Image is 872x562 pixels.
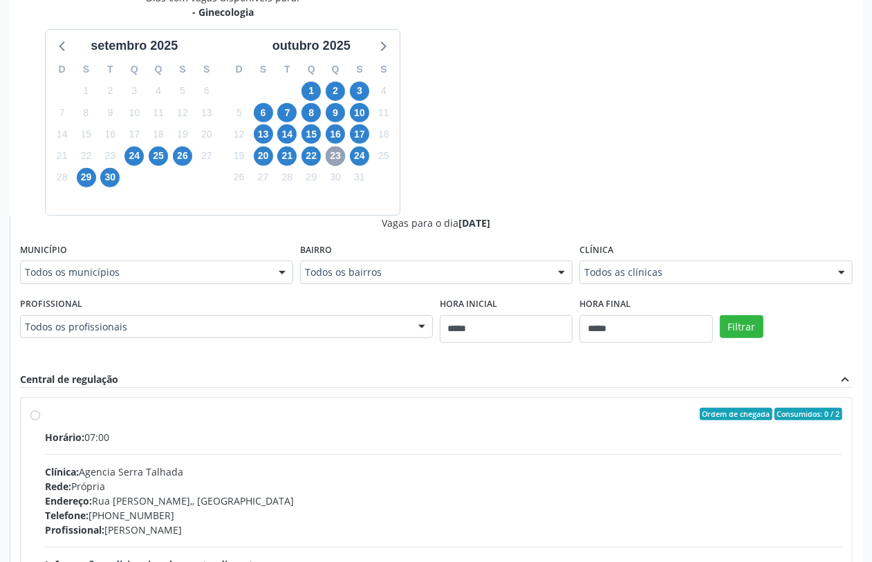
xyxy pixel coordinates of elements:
[149,103,168,122] span: quinta-feira, 11 de setembro de 2025
[45,431,84,444] span: Horário:
[774,408,842,420] span: Consumidos: 0 / 2
[50,59,74,80] div: D
[171,59,195,80] div: S
[173,124,192,144] span: sexta-feira, 19 de setembro de 2025
[254,103,273,122] span: segunda-feira, 6 de outubro de 2025
[374,82,393,101] span: sábado, 4 de outubro de 2025
[122,59,147,80] div: Q
[45,508,842,523] div: [PHONE_NUMBER]
[98,59,122,80] div: T
[53,103,72,122] span: domingo, 7 de setembro de 2025
[230,103,249,122] span: domingo, 5 de outubro de 2025
[254,147,273,166] span: segunda-feira, 20 de outubro de 2025
[45,494,842,508] div: Rua [PERSON_NAME],, [GEOGRAPHIC_DATA]
[197,103,216,122] span: sábado, 13 de setembro de 2025
[53,168,72,187] span: domingo, 28 de setembro de 2025
[173,103,192,122] span: sexta-feira, 12 de setembro de 2025
[230,168,249,187] span: domingo, 26 de outubro de 2025
[302,103,321,122] span: quarta-feira, 8 de outubro de 2025
[326,147,345,166] span: quinta-feira, 23 de outubro de 2025
[277,168,297,187] span: terça-feira, 28 de outubro de 2025
[302,147,321,166] span: quarta-feira, 22 de outubro de 2025
[350,147,369,166] span: sexta-feira, 24 de outubro de 2025
[20,294,82,315] label: Profissional
[124,147,144,166] span: quarta-feira, 24 de setembro de 2025
[85,37,183,55] div: setembro 2025
[45,523,842,537] div: [PERSON_NAME]
[45,465,79,478] span: Clínica:
[20,216,853,230] div: Vagas para o dia
[230,124,249,144] span: domingo, 12 de outubro de 2025
[277,147,297,166] span: terça-feira, 21 de outubro de 2025
[350,168,369,187] span: sexta-feira, 31 de outubro de 2025
[227,59,251,80] div: D
[837,372,853,387] i: expand_less
[146,5,299,19] div: - Ginecologia
[374,124,393,144] span: sábado, 18 de outubro de 2025
[45,509,89,522] span: Telefone:
[77,124,96,144] span: segunda-feira, 15 de setembro de 2025
[305,265,545,279] span: Todos os bairros
[440,294,497,315] label: Hora inicial
[45,430,842,444] div: 07:00
[230,147,249,166] span: domingo, 19 de outubro de 2025
[20,240,67,261] label: Município
[275,59,299,80] div: T
[277,124,297,144] span: terça-feira, 14 de outubro de 2025
[45,523,104,536] span: Profissional:
[251,59,275,80] div: S
[579,294,631,315] label: Hora final
[77,103,96,122] span: segunda-feira, 8 de setembro de 2025
[194,59,219,80] div: S
[579,240,613,261] label: Clínica
[197,147,216,166] span: sábado, 27 de setembro de 2025
[277,103,297,122] span: terça-feira, 7 de outubro de 2025
[299,59,324,80] div: Q
[77,168,96,187] span: segunda-feira, 29 de setembro de 2025
[100,168,120,187] span: terça-feira, 30 de setembro de 2025
[350,124,369,144] span: sexta-feira, 17 de outubro de 2025
[459,216,491,230] span: [DATE]
[149,147,168,166] span: quinta-feira, 25 de setembro de 2025
[77,147,96,166] span: segunda-feira, 22 de setembro de 2025
[267,37,356,55] div: outubro 2025
[149,124,168,144] span: quinta-feira, 18 de setembro de 2025
[149,82,168,101] span: quinta-feira, 4 de setembro de 2025
[254,168,273,187] span: segunda-feira, 27 de outubro de 2025
[300,240,332,261] label: Bairro
[350,82,369,101] span: sexta-feira, 3 de outubro de 2025
[124,82,144,101] span: quarta-feira, 3 de setembro de 2025
[100,82,120,101] span: terça-feira, 2 de setembro de 2025
[374,147,393,166] span: sábado, 25 de outubro de 2025
[720,315,763,339] button: Filtrar
[197,82,216,101] span: sábado, 6 de setembro de 2025
[77,82,96,101] span: segunda-feira, 1 de setembro de 2025
[302,124,321,144] span: quarta-feira, 15 de outubro de 2025
[348,59,372,80] div: S
[25,320,405,334] span: Todos os profissionais
[124,103,144,122] span: quarta-feira, 10 de setembro de 2025
[45,479,842,494] div: Própria
[53,147,72,166] span: domingo, 21 de setembro de 2025
[350,103,369,122] span: sexta-feira, 10 de outubro de 2025
[173,82,192,101] span: sexta-feira, 5 de setembro de 2025
[147,59,171,80] div: Q
[45,465,842,479] div: Agencia Serra Talhada
[124,124,144,144] span: quarta-feira, 17 de setembro de 2025
[100,147,120,166] span: terça-feira, 23 de setembro de 2025
[326,103,345,122] span: quinta-feira, 9 de outubro de 2025
[45,494,92,507] span: Endereço:
[324,59,348,80] div: Q
[700,408,772,420] span: Ordem de chegada
[74,59,98,80] div: S
[326,124,345,144] span: quinta-feira, 16 de outubro de 2025
[584,265,824,279] span: Todos as clínicas
[326,168,345,187] span: quinta-feira, 30 de outubro de 2025
[25,265,265,279] span: Todos os municípios
[100,124,120,144] span: terça-feira, 16 de setembro de 2025
[371,59,396,80] div: S
[45,480,71,493] span: Rede:
[53,124,72,144] span: domingo, 14 de setembro de 2025
[173,147,192,166] span: sexta-feira, 26 de setembro de 2025
[326,82,345,101] span: quinta-feira, 2 de outubro de 2025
